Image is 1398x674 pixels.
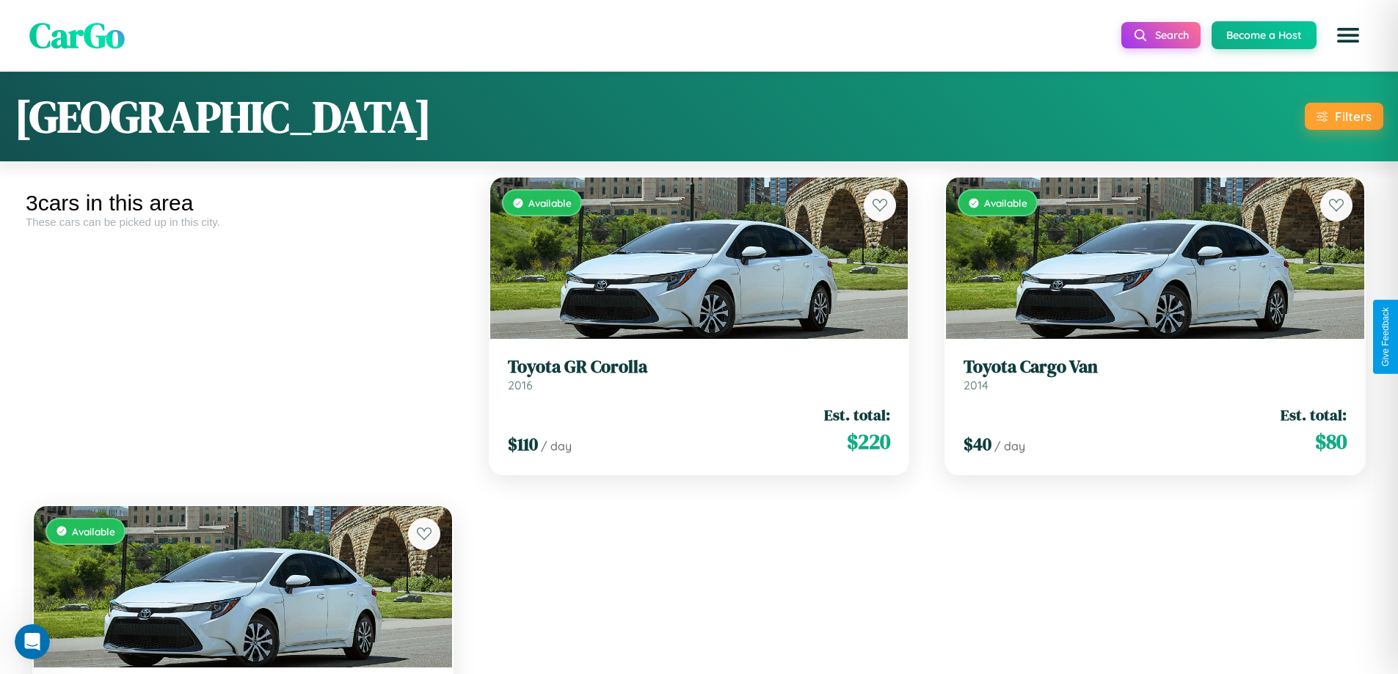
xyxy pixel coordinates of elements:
[541,439,572,453] span: / day
[15,624,50,659] iframe: Intercom live chat
[1212,21,1317,49] button: Become a Host
[26,191,460,216] div: 3 cars in this area
[1380,307,1391,367] div: Give Feedback
[964,378,989,392] span: 2014
[1121,22,1201,48] button: Search
[29,11,125,59] span: CarGo
[964,356,1347,392] a: Toyota Cargo Van2014
[508,356,891,378] h3: Toyota GR Corolla
[508,378,533,392] span: 2016
[72,525,115,538] span: Available
[847,427,890,456] span: $ 220
[1335,109,1372,124] div: Filters
[26,216,460,228] div: These cars can be picked up in this city.
[15,87,432,147] h1: [GEOGRAPHIC_DATA]
[1305,103,1383,130] button: Filters
[508,432,538,456] span: $ 110
[1281,404,1347,425] span: Est. total:
[1315,427,1347,456] span: $ 80
[528,197,572,209] span: Available
[508,356,891,392] a: Toyota GR Corolla2016
[984,197,1027,209] span: Available
[1155,29,1189,42] span: Search
[1328,15,1369,56] button: Open menu
[964,356,1347,378] h3: Toyota Cargo Van
[994,439,1025,453] span: / day
[964,432,991,456] span: $ 40
[824,404,890,425] span: Est. total:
